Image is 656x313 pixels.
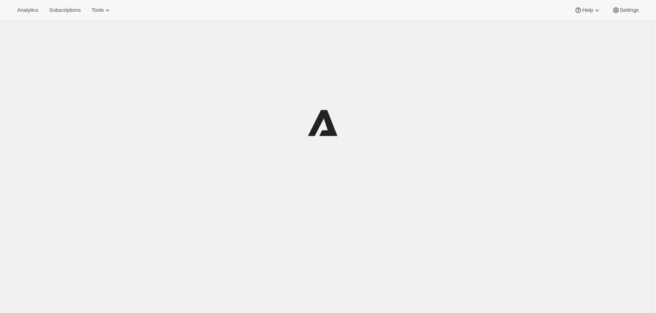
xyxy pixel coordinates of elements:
[582,7,593,13] span: Help
[87,5,116,16] button: Tools
[570,5,605,16] button: Help
[17,7,38,13] span: Analytics
[49,7,81,13] span: Subscriptions
[607,5,643,16] button: Settings
[92,7,104,13] span: Tools
[620,7,639,13] span: Settings
[13,5,43,16] button: Analytics
[44,5,85,16] button: Subscriptions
